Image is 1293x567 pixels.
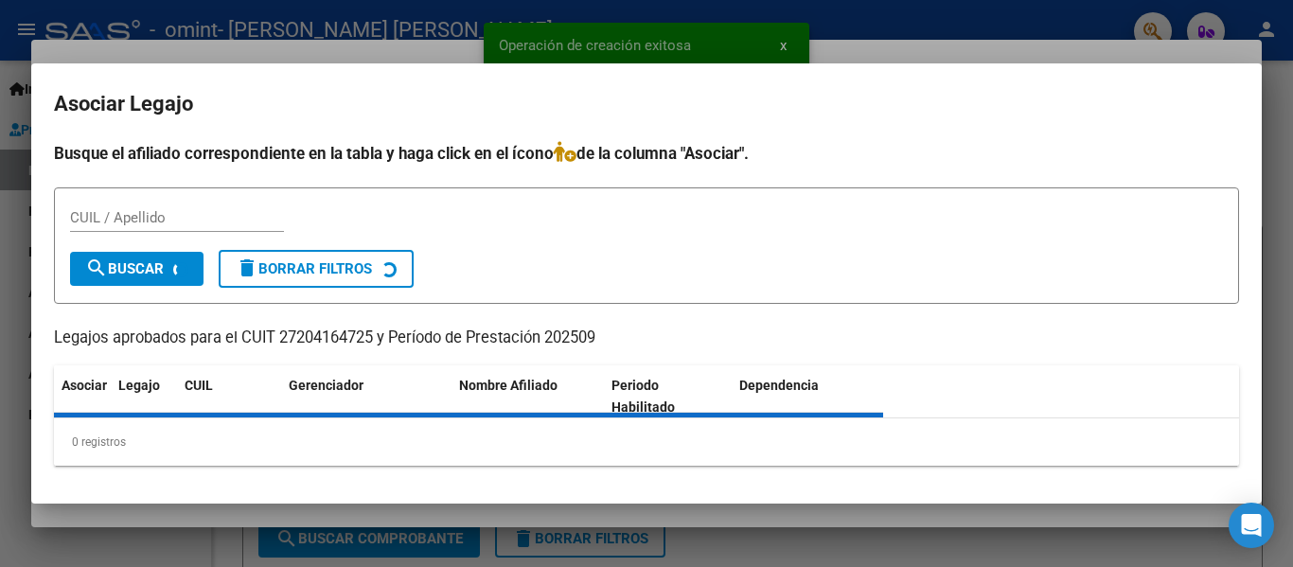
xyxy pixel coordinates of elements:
span: Periodo Habilitado [611,378,675,415]
datatable-header-cell: Legajo [111,365,177,428]
span: Borrar Filtros [236,260,372,277]
button: Borrar Filtros [219,250,414,288]
span: Nombre Afiliado [459,378,558,393]
p: Legajos aprobados para el CUIT 27204164725 y Período de Prestación 202509 [54,327,1239,350]
span: CUIL [185,378,213,393]
div: 0 registros [54,418,1239,466]
datatable-header-cell: Periodo Habilitado [604,365,732,428]
datatable-header-cell: Nombre Afiliado [452,365,604,428]
h4: Busque el afiliado correspondiente en la tabla y haga click en el ícono de la columna "Asociar". [54,141,1239,166]
span: Gerenciador [289,378,363,393]
button: Buscar [70,252,204,286]
datatable-header-cell: Dependencia [732,365,884,428]
mat-icon: delete [236,257,258,279]
datatable-header-cell: Gerenciador [281,365,452,428]
h2: Asociar Legajo [54,86,1239,122]
datatable-header-cell: CUIL [177,365,281,428]
span: Legajo [118,378,160,393]
span: Dependencia [739,378,819,393]
span: Buscar [85,260,164,277]
datatable-header-cell: Asociar [54,365,111,428]
span: Asociar [62,378,107,393]
div: Open Intercom Messenger [1229,503,1274,548]
mat-icon: search [85,257,108,279]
